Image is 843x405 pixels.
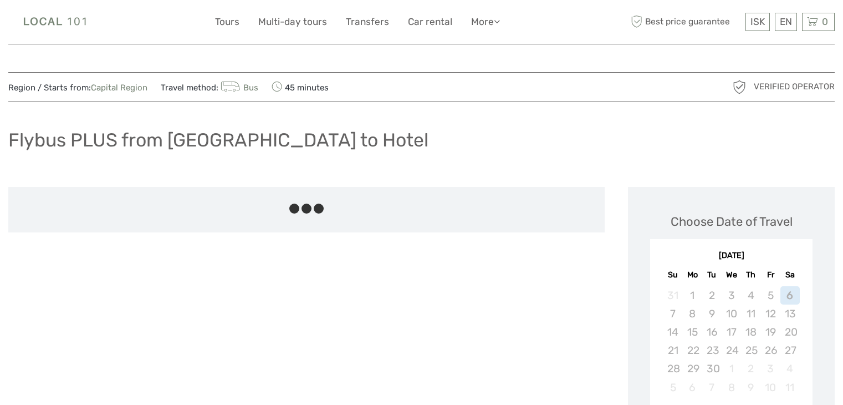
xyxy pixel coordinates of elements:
[663,305,682,323] div: Not available Sunday, September 7th, 2025
[628,13,743,31] span: Best price guarantee
[702,323,722,341] div: Not available Tuesday, September 16th, 2025
[780,267,800,282] div: Sa
[722,360,741,378] div: Not available Wednesday, October 1st, 2025
[780,305,800,323] div: Not available Saturday, September 13th, 2025
[760,378,780,397] div: Not available Friday, October 10th, 2025
[760,341,780,360] div: Not available Friday, September 26th, 2025
[8,82,147,94] span: Region / Starts from:
[258,14,327,30] a: Multi-day tours
[654,286,809,397] div: month 2025-09
[683,323,702,341] div: Not available Monday, September 15th, 2025
[683,378,702,397] div: Not available Monday, October 6th, 2025
[760,286,780,305] div: Not available Friday, September 5th, 2025
[750,16,765,27] span: ISK
[663,341,682,360] div: Not available Sunday, September 21st, 2025
[663,267,682,282] div: Su
[218,83,258,93] a: Bus
[760,267,780,282] div: Fr
[161,79,258,95] span: Travel method:
[780,341,800,360] div: Not available Saturday, September 27th, 2025
[346,14,389,30] a: Transfers
[730,78,748,96] img: verified_operator_grey_128.png
[820,16,830,27] span: 0
[91,83,147,93] a: Capital Region
[683,341,702,360] div: Not available Monday, September 22nd, 2025
[722,286,741,305] div: Not available Wednesday, September 3rd, 2025
[722,341,741,360] div: Not available Wednesday, September 24th, 2025
[722,378,741,397] div: Not available Wednesday, October 8th, 2025
[760,323,780,341] div: Not available Friday, September 19th, 2025
[754,81,835,93] span: Verified Operator
[683,305,702,323] div: Not available Monday, September 8th, 2025
[683,286,702,305] div: Not available Monday, September 1st, 2025
[663,378,682,397] div: Not available Sunday, October 5th, 2025
[671,213,793,230] div: Choose Date of Travel
[741,305,760,323] div: Not available Thursday, September 11th, 2025
[272,79,329,95] span: 45 minutes
[741,267,760,282] div: Th
[663,360,682,378] div: Not available Sunday, September 28th, 2025
[741,323,760,341] div: Not available Thursday, September 18th, 2025
[408,14,452,30] a: Car rental
[775,13,797,31] div: EN
[8,129,428,151] h1: Flybus PLUS from [GEOGRAPHIC_DATA] to Hotel
[683,267,702,282] div: Mo
[780,286,800,305] div: Not available Saturday, September 6th, 2025
[663,286,682,305] div: Not available Sunday, August 31st, 2025
[741,286,760,305] div: Not available Thursday, September 4th, 2025
[8,8,103,36] img: Local 101
[741,341,760,360] div: Not available Thursday, September 25th, 2025
[471,14,500,30] a: More
[663,323,682,341] div: Not available Sunday, September 14th, 2025
[760,305,780,323] div: Not available Friday, September 12th, 2025
[683,360,702,378] div: Not available Monday, September 29th, 2025
[722,305,741,323] div: Not available Wednesday, September 10th, 2025
[702,360,722,378] div: Not available Tuesday, September 30th, 2025
[702,341,722,360] div: Not available Tuesday, September 23rd, 2025
[780,360,800,378] div: Not available Saturday, October 4th, 2025
[741,378,760,397] div: Not available Thursday, October 9th, 2025
[741,360,760,378] div: Not available Thursday, October 2nd, 2025
[780,323,800,341] div: Not available Saturday, September 20th, 2025
[722,267,741,282] div: We
[722,323,741,341] div: Not available Wednesday, September 17th, 2025
[702,267,722,282] div: Tu
[650,250,813,262] div: [DATE]
[760,360,780,378] div: Not available Friday, October 3rd, 2025
[215,14,239,30] a: Tours
[702,286,722,305] div: Not available Tuesday, September 2nd, 2025
[702,378,722,397] div: Not available Tuesday, October 7th, 2025
[702,305,722,323] div: Not available Tuesday, September 9th, 2025
[780,378,800,397] div: Not available Saturday, October 11th, 2025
